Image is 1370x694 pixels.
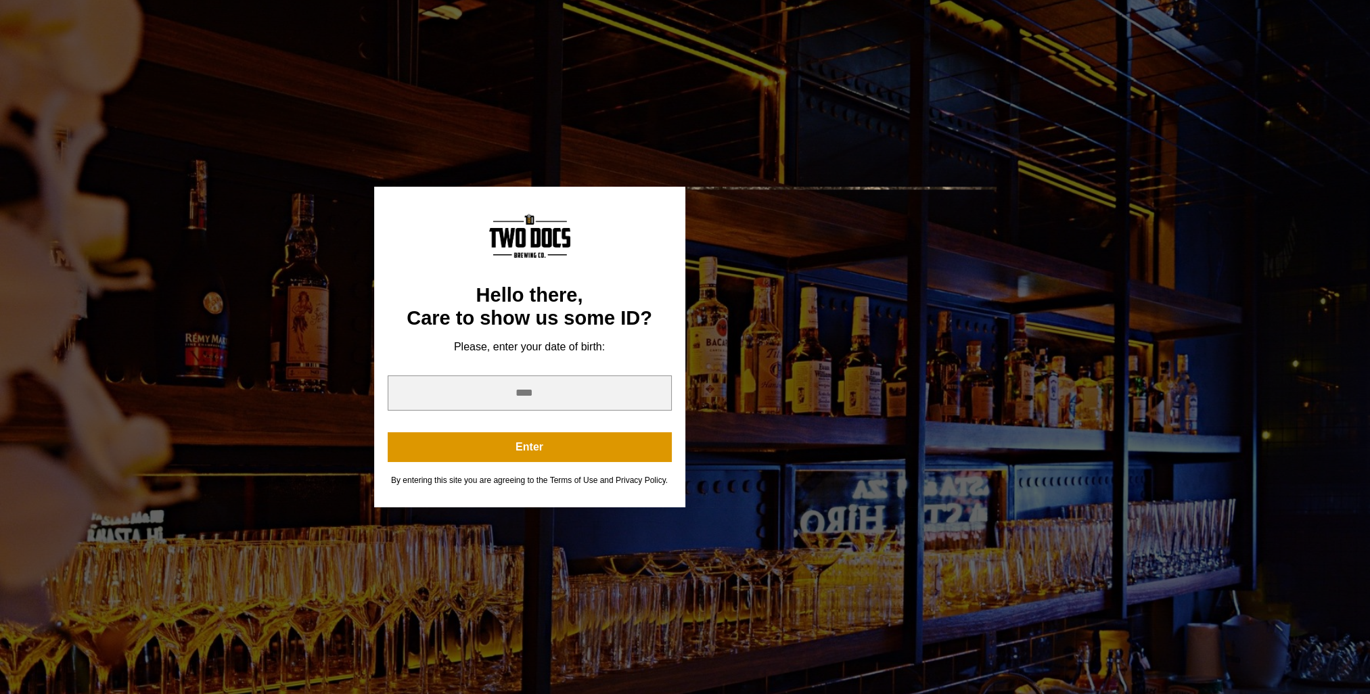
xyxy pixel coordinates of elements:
div: Please, enter your date of birth: [388,340,672,354]
button: Enter [388,432,672,462]
div: By entering this site you are agreeing to the Terms of Use and Privacy Policy. [388,476,672,486]
div: Hello there, Care to show us some ID? [388,284,672,329]
input: year [388,375,672,411]
img: Content Logo [489,214,570,258]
